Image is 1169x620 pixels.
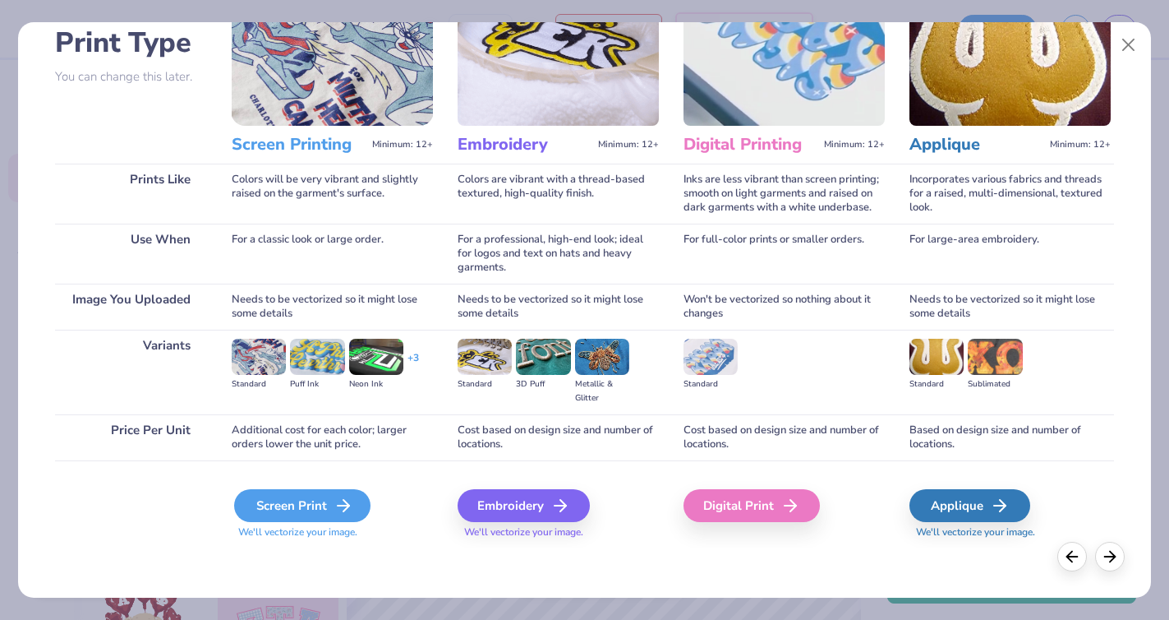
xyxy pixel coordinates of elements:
span: Minimum: 12+ [598,139,659,150]
div: Incorporates various fabrics and threads for a raised, multi-dimensional, textured look. [909,164,1111,224]
div: Puff Ink [290,377,344,391]
span: Minimum: 12+ [1050,139,1111,150]
h3: Embroidery [458,134,591,155]
div: Cost based on design size and number of locations. [683,414,885,460]
h3: Digital Printing [683,134,817,155]
img: 3D Puff [516,339,570,375]
div: Cost based on design size and number of locations. [458,414,659,460]
div: Standard [909,377,964,391]
div: Neon Ink [349,377,403,391]
div: Embroidery [458,489,590,522]
p: You can change this later. [55,70,207,84]
div: Prints Like [55,164,207,224]
div: Standard [683,377,738,391]
div: Additional cost for each color; larger orders lower the unit price. [232,414,433,460]
div: Inks are less vibrant than screen printing; smooth on light garments and raised on dark garments ... [683,164,885,224]
img: Standard [683,339,738,375]
div: Needs to be vectorized so it might lose some details [909,284,1111,330]
div: Standard [458,377,512,391]
span: We'll vectorize your image. [232,525,433,539]
div: Sublimated [968,377,1022,391]
div: Colors will be very vibrant and slightly raised on the garment's surface. [232,164,433,224]
div: For a professional, high-end look; ideal for logos and text on hats and heavy garments. [458,224,659,284]
div: Won't be vectorized so nothing about it changes [683,284,885,330]
img: Puff Ink [290,339,344,375]
span: Minimum: 12+ [824,139,885,150]
span: Minimum: 12+ [372,139,433,150]
div: For large-area embroidery. [909,224,1111,284]
div: Metallic & Glitter [575,377,629,405]
div: Use When [55,224,207,284]
div: Based on design size and number of locations. [909,414,1111,460]
div: For a classic look or large order. [232,224,433,284]
h3: Applique [909,134,1043,155]
div: Needs to be vectorized so it might lose some details [232,284,433,330]
div: Applique [909,489,1030,522]
div: Price Per Unit [55,414,207,460]
div: Standard [232,377,286,391]
img: Standard [458,339,512,375]
div: Variants [55,330,207,414]
div: Colors are vibrant with a thread-based textured, high-quality finish. [458,164,659,224]
div: Screen Print [234,489,370,522]
button: Close [1112,30,1144,61]
div: 3D Puff [516,377,570,391]
img: Standard [232,339,286,375]
img: Sublimated [968,339,1022,375]
div: + 3 [407,351,419,379]
div: Needs to be vectorized so it might lose some details [458,284,659,330]
img: Neon Ink [349,339,403,375]
div: Image You Uploaded [55,284,207,330]
div: Digital Print [683,489,820,522]
div: For full-color prints or smaller orders. [683,224,885,284]
span: We'll vectorize your image. [909,525,1111,539]
img: Metallic & Glitter [575,339,629,375]
span: We'll vectorize your image. [458,525,659,539]
img: Standard [909,339,964,375]
h3: Screen Printing [232,134,366,155]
